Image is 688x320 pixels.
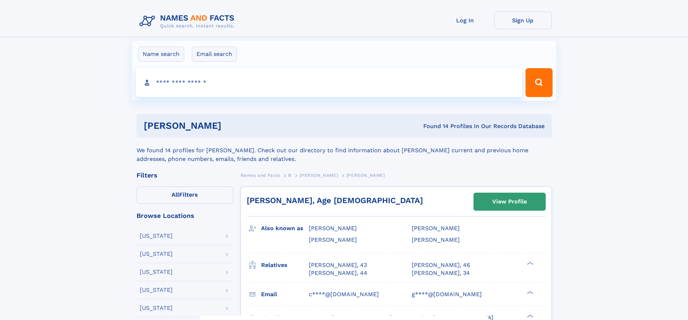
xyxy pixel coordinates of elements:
img: Logo Names and Facts [137,12,241,31]
a: [PERSON_NAME], 44 [309,269,367,277]
span: [PERSON_NAME] [346,173,385,178]
a: Names and Facts [241,171,280,180]
div: View Profile [492,193,527,210]
div: [US_STATE] [140,233,173,239]
div: ❯ [525,290,534,295]
div: [US_STATE] [140,251,173,257]
span: [PERSON_NAME] [412,236,460,243]
label: Name search [138,47,184,62]
span: [PERSON_NAME] [299,173,338,178]
a: [PERSON_NAME], 43 [309,261,367,269]
button: Search Button [525,68,552,97]
span: All [172,191,179,198]
label: Filters [137,187,233,204]
a: Sign Up [494,12,552,29]
a: View Profile [474,193,545,210]
div: Filters [137,172,233,179]
h1: [PERSON_NAME] [144,121,323,130]
div: Browse Locations [137,212,233,219]
input: search input [136,68,523,97]
span: [PERSON_NAME] [309,236,357,243]
div: [US_STATE] [140,287,173,293]
div: ❯ [525,261,534,266]
div: Found 14 Profiles In Our Records Database [322,122,545,130]
div: We found 14 profiles for [PERSON_NAME]. Check out our directory to find information about [PERSON... [137,137,552,163]
span: B [288,173,291,178]
span: [PERSON_NAME] [309,225,357,232]
h3: Also known as [261,222,309,234]
a: [PERSON_NAME], 34 [412,269,470,277]
h3: Relatives [261,259,309,271]
a: B [288,171,291,180]
a: Log In [436,12,494,29]
h3: Email [261,288,309,301]
div: ❯ [525,314,534,318]
div: [US_STATE] [140,269,173,275]
span: [PERSON_NAME] [412,225,460,232]
div: [US_STATE] [140,305,173,311]
a: [PERSON_NAME], Age [DEMOGRAPHIC_DATA] [247,196,423,205]
a: [PERSON_NAME] [299,171,338,180]
a: [PERSON_NAME], 46 [412,261,470,269]
label: Email search [192,47,237,62]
